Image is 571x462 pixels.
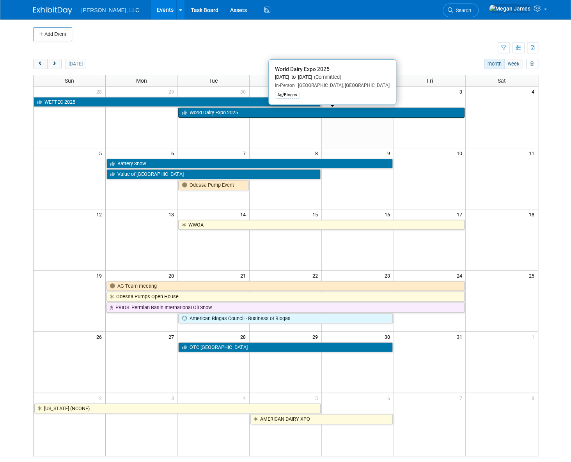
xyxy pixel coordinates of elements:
span: 14 [239,209,249,219]
span: 21 [239,271,249,280]
span: 20 [167,271,177,280]
span: 3 [170,393,177,403]
button: month [484,59,505,69]
span: 23 [384,271,394,280]
span: 7 [242,148,249,158]
span: 1 [531,332,538,342]
img: Megan James [489,4,531,13]
span: In-Person [275,83,295,88]
button: prev [33,59,48,69]
a: World Dairy Expo 2025 [178,108,465,118]
a: OTC [GEOGRAPHIC_DATA] [178,342,392,352]
a: Odessa Pump Event [178,180,248,190]
span: 31 [456,332,465,342]
span: 7 [458,393,465,403]
button: next [47,59,62,69]
span: 19 [96,271,105,280]
span: 26 [96,332,105,342]
a: Battery Show [106,159,393,169]
span: 29 [167,87,177,96]
span: 28 [96,87,105,96]
span: [GEOGRAPHIC_DATA], [GEOGRAPHIC_DATA] [295,83,390,88]
span: 18 [528,209,538,219]
span: 3 [458,87,465,96]
span: 29 [312,332,321,342]
button: week [504,59,522,69]
button: Add Event [33,27,72,41]
span: Sat [498,78,506,84]
a: American Biogas Council - Business of Biogas [178,313,392,324]
a: AG Team meeting [106,281,465,291]
span: 11 [528,148,538,158]
button: [DATE] [65,59,86,69]
span: [PERSON_NAME], LLC [82,7,140,13]
i: Personalize Calendar [530,62,535,67]
a: WEFTEC 2025 [34,97,321,107]
span: 17 [456,209,465,219]
span: 15 [312,209,321,219]
button: myCustomButton [526,59,538,69]
span: 12 [96,209,105,219]
a: [US_STATE] (NCONE) [34,404,321,414]
span: 16 [384,209,394,219]
span: 2 [98,393,105,403]
span: Mon [136,78,147,84]
span: World Dairy Expo 2025 [275,66,330,72]
a: Search [443,4,479,17]
span: 30 [239,87,249,96]
span: 22 [312,271,321,280]
div: Ag/Biogas [275,92,300,99]
a: WWOA [178,220,465,230]
span: 9 [387,148,394,158]
span: 8 [531,393,538,403]
div: [DATE] to [DATE] [275,74,390,81]
span: 6 [170,148,177,158]
span: 25 [528,271,538,280]
span: 5 [314,393,321,403]
span: 4 [531,87,538,96]
span: 4 [242,393,249,403]
span: 6 [387,393,394,403]
span: Fri [426,78,433,84]
a: AMERICAN DAIRY XPO [250,414,392,424]
span: (Committed) [312,74,341,80]
span: 5 [98,148,105,158]
span: 10 [456,148,465,158]
span: 30 [384,332,394,342]
span: 8 [314,148,321,158]
span: 27 [167,332,177,342]
span: 24 [456,271,465,280]
span: Search [453,7,471,13]
span: 13 [167,209,177,219]
span: Sun [65,78,74,84]
a: PBIOS: Permian Basin International Oil Show [106,303,465,313]
a: Odessa Pumps Open House [106,292,465,302]
span: 28 [239,332,249,342]
span: Tue [209,78,218,84]
img: ExhibitDay [33,7,72,14]
a: Value of [GEOGRAPHIC_DATA] [106,169,321,179]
